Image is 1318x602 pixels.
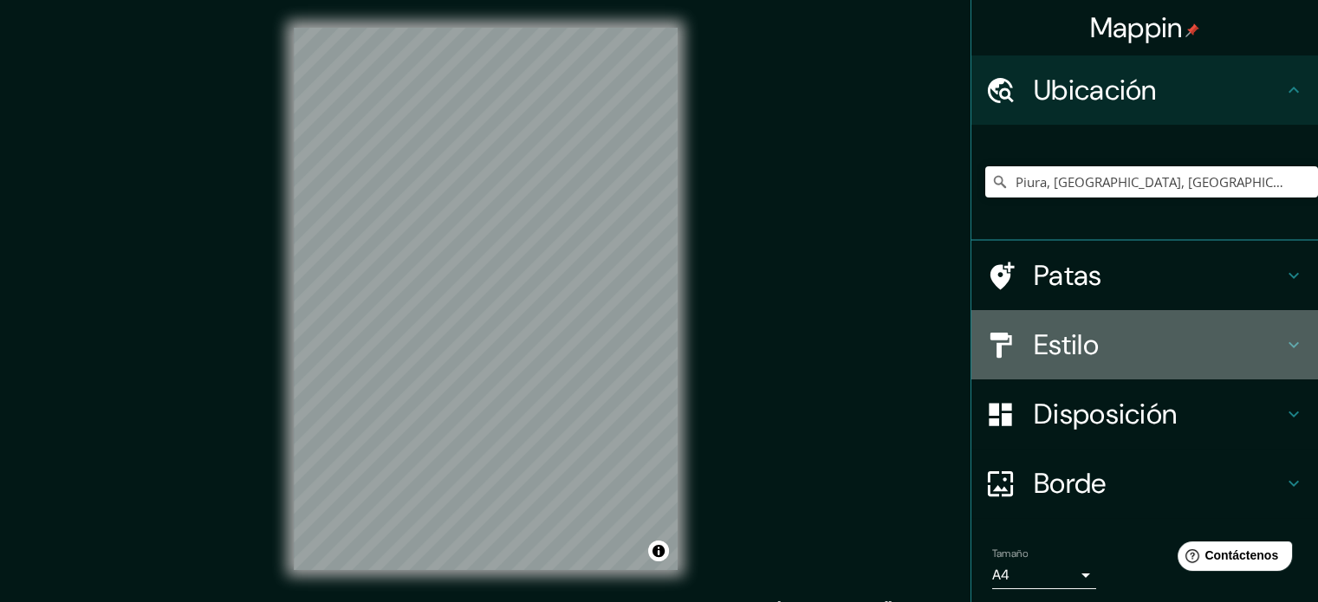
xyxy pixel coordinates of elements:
[1090,10,1183,46] font: Mappin
[992,547,1028,560] font: Tamaño
[992,561,1096,589] div: A4
[1034,465,1107,502] font: Borde
[992,566,1010,584] font: A4
[648,541,669,561] button: Activar o desactivar atribución
[1034,327,1099,363] font: Estilo
[1034,396,1177,432] font: Disposición
[1034,72,1157,108] font: Ubicación
[294,28,678,570] canvas: Mapa
[1034,257,1102,294] font: Patas
[971,310,1318,379] div: Estilo
[971,379,1318,449] div: Disposición
[985,166,1318,197] input: Elige tu ciudad o zona
[971,449,1318,518] div: Borde
[971,241,1318,310] div: Patas
[1185,23,1199,37] img: pin-icon.png
[971,55,1318,125] div: Ubicación
[1164,534,1299,583] iframe: Lanzador de widgets de ayuda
